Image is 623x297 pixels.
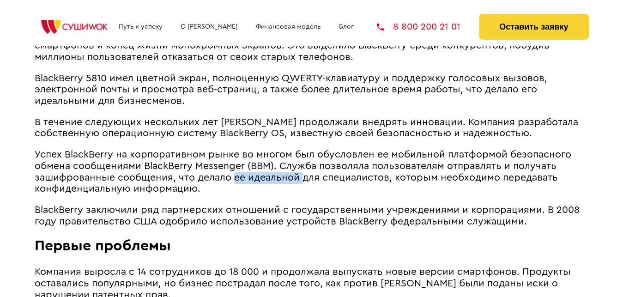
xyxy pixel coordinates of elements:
[35,205,580,226] span: BlackBerry заключили ряд партнерских отношений с государственными учреждениями и корпорациями. В ...
[119,23,163,30] a: Путь к успеху
[377,22,460,31] a: 8 800 200 21 01
[393,22,460,31] span: 8 800 200 21 01
[181,23,238,30] a: О [PERSON_NAME]
[339,23,354,30] a: Блог
[35,29,554,61] span: В 2002 году BlackBerry выпустили первый смартфон BlackBerry 5810. Устройство ознаменовало начало ...
[35,150,571,194] span: Успех BlackBerry на корпоративном рынке во многом был обусловлен ее мобильной платформой безопасн...
[479,14,588,40] button: Оставить заявку
[256,23,321,30] a: Финансовая модель
[35,73,547,106] span: BlackBerry 5810 имел цветной экран, полноценную QWERTY-клавиатуру и поддержку голосовых вызовов, ...
[35,117,578,139] span: В течение следующих нескольких лет [PERSON_NAME] продолжали внедрять инновации. Компания разработ...
[35,238,171,253] span: Первые проблемы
